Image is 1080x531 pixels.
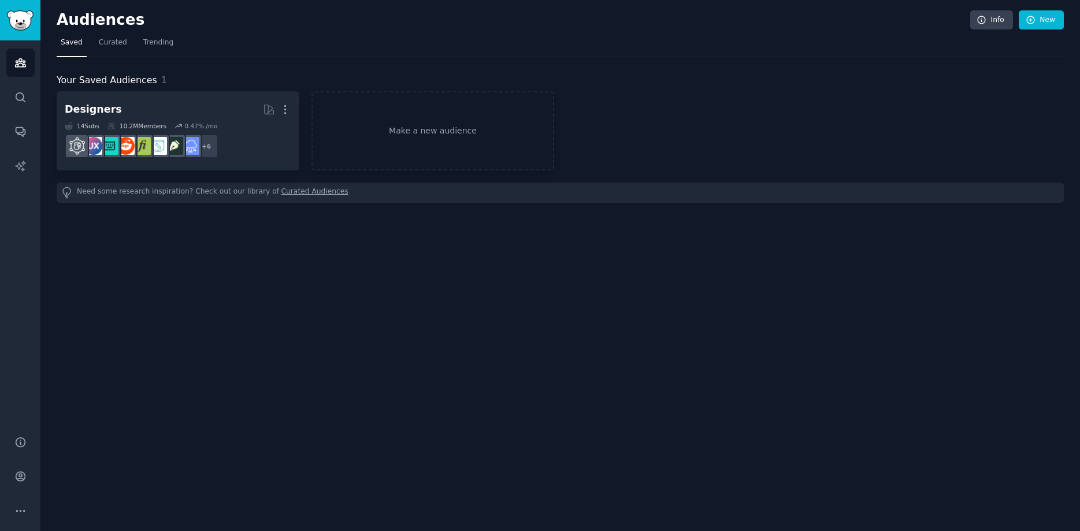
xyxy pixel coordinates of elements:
a: Info [970,10,1013,30]
div: 10.2M Members [107,122,166,130]
img: typography [133,137,151,155]
img: UI_Design [101,137,118,155]
img: logodesign [117,137,135,155]
a: Trending [139,34,177,57]
div: Designers [65,102,122,117]
img: UXDesign [84,137,102,155]
a: New [1019,10,1064,30]
div: 0.47 % /mo [184,122,217,130]
a: Curated Audiences [281,187,348,199]
span: Saved [61,38,83,48]
img: graphic_design [165,137,183,155]
span: Curated [99,38,127,48]
span: Your Saved Audiences [57,73,157,88]
div: + 6 [194,134,218,158]
a: Designers14Subs10.2MMembers0.47% /mo+6SaaSgraphic_designweb_designtypographylogodesignUI_DesignUX... [57,91,299,170]
div: Need some research inspiration? Check out our library of [57,183,1064,203]
img: GummySearch logo [7,10,34,31]
a: Curated [95,34,131,57]
img: userexperience [68,137,86,155]
div: 14 Sub s [65,122,99,130]
img: web_design [149,137,167,155]
a: Saved [57,34,87,57]
span: Trending [143,38,173,48]
span: 1 [161,75,167,86]
a: Make a new audience [311,91,554,170]
img: SaaS [181,137,199,155]
h2: Audiences [57,11,970,29]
